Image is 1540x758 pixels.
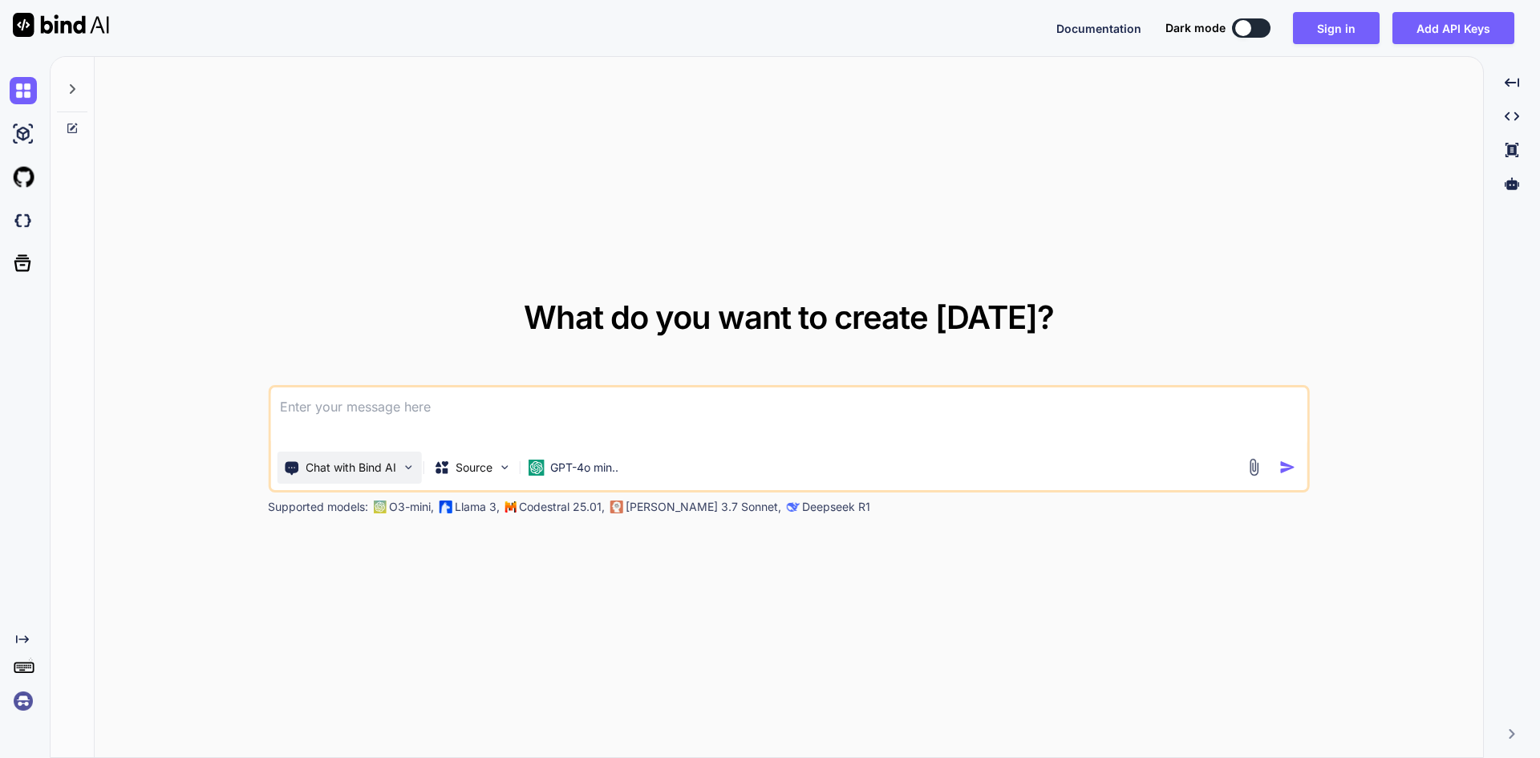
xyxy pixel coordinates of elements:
img: signin [10,687,37,715]
img: GPT-4o mini [528,460,544,476]
span: Dark mode [1165,20,1226,36]
img: githubLight [10,164,37,191]
span: What do you want to create [DATE]? [524,298,1054,337]
p: [PERSON_NAME] 3.7 Sonnet, [626,499,781,515]
img: chat [10,77,37,104]
p: GPT-4o min.. [550,460,618,476]
img: icon [1279,459,1296,476]
button: Add API Keys [1392,12,1514,44]
img: Llama2 [439,501,452,513]
img: claude [610,501,622,513]
p: O3-mini, [389,499,434,515]
p: Codestral 25.01, [519,499,605,515]
img: attachment [1245,458,1263,476]
p: Supported models: [268,499,368,515]
span: Documentation [1056,22,1141,35]
p: Llama 3, [455,499,500,515]
img: GPT-4 [373,501,386,513]
button: Sign in [1293,12,1380,44]
p: Source [456,460,492,476]
img: Pick Models [497,460,511,474]
img: Mistral-AI [505,501,516,513]
p: Chat with Bind AI [306,460,396,476]
img: Pick Tools [401,460,415,474]
img: ai-studio [10,120,37,148]
button: Documentation [1056,20,1141,37]
img: darkCloudIdeIcon [10,207,37,234]
img: Bind AI [13,13,109,37]
p: Deepseek R1 [802,499,870,515]
img: claude [786,501,799,513]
